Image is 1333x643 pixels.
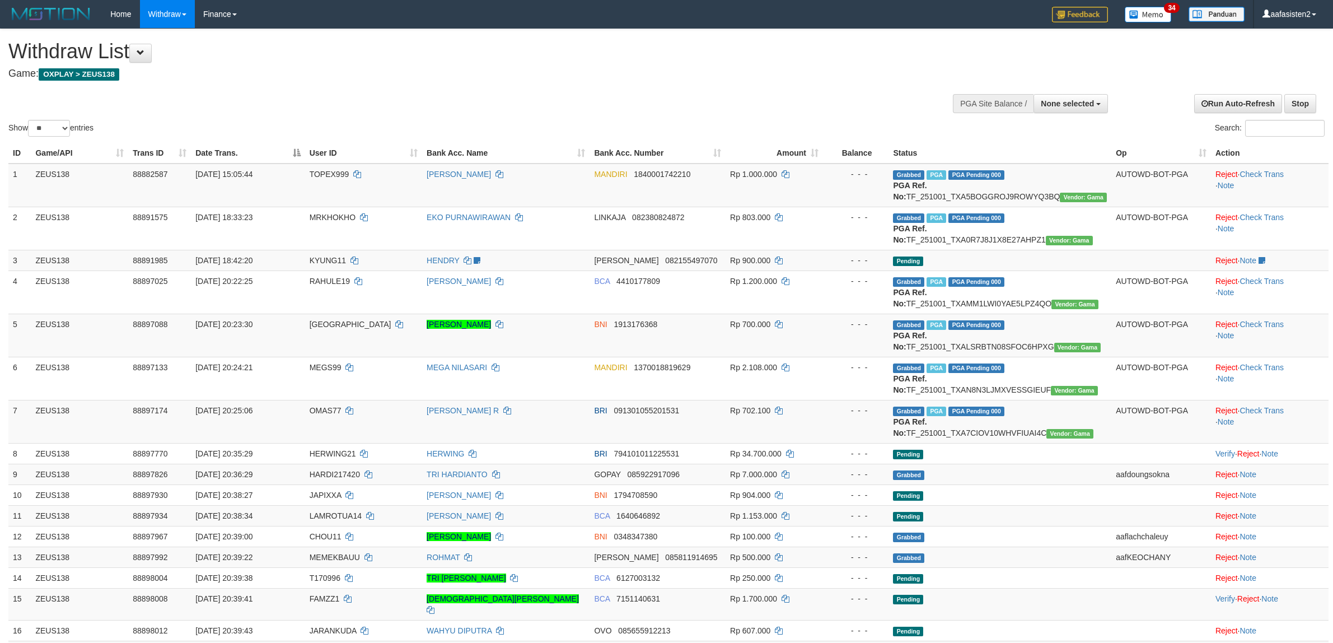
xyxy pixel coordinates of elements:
[628,470,680,479] span: Copy 085922917096 to clipboard
[31,314,128,357] td: ZEUS138
[133,449,167,458] span: 88897770
[195,449,252,458] span: [DATE] 20:35:29
[310,256,346,265] span: KYUNG11
[634,170,690,179] span: Copy 1840001742210 to clipboard
[730,320,770,329] span: Rp 700.000
[893,170,924,180] span: Grabbed
[888,314,1111,357] td: TF_251001_TXALSRBTN08SFOC6HPXG
[1215,553,1238,562] a: Reject
[614,406,679,415] span: Copy 091301055201531 to clipboard
[730,594,777,603] span: Rp 1.700.000
[594,449,607,458] span: BRI
[730,256,770,265] span: Rp 900.000
[31,271,128,314] td: ZEUS138
[310,574,340,583] span: T170996
[8,357,31,400] td: 6
[31,164,128,207] td: ZEUS138
[1218,288,1234,297] a: Note
[634,363,690,372] span: Copy 1370018819629 to clipboard
[195,626,252,635] span: [DATE] 20:39:43
[1211,164,1329,207] td: · ·
[730,511,777,520] span: Rp 1.153.000
[8,6,93,22] img: MOTION_logo.png
[1211,567,1329,588] td: ·
[594,594,610,603] span: BCA
[893,627,923,636] span: Pending
[823,143,888,164] th: Balance
[730,213,770,222] span: Rp 803.000
[1240,626,1256,635] a: Note
[1211,400,1329,443] td: · ·
[888,143,1111,164] th: Status
[8,620,31,641] td: 16
[310,470,360,479] span: HARDI217420
[827,362,884,373] div: - - -
[927,320,946,330] span: Marked by aafpengsreynich
[427,406,499,415] a: [PERSON_NAME] R
[31,464,128,484] td: ZEUS138
[1240,320,1284,329] a: Check Trans
[133,594,167,603] span: 88898008
[594,170,627,179] span: MANDIRI
[133,213,167,222] span: 88891575
[730,491,770,500] span: Rp 904.000
[1211,357,1329,400] td: · ·
[1215,470,1238,479] a: Reject
[893,491,923,501] span: Pending
[31,484,128,505] td: ZEUS138
[427,170,491,179] a: [PERSON_NAME]
[730,532,770,541] span: Rp 100.000
[948,170,1004,180] span: PGA Pending
[195,256,252,265] span: [DATE] 18:42:20
[1041,99,1094,108] span: None selected
[310,491,342,500] span: JAPIXXA
[893,374,927,394] b: PGA Ref. No:
[594,320,607,329] span: BNI
[948,277,1004,287] span: PGA Pending
[427,574,506,583] a: TRI [PERSON_NAME]
[310,511,362,520] span: LAMROTUA14
[1211,207,1329,250] td: · ·
[1211,588,1329,620] td: · ·
[1245,120,1325,137] input: Search:
[730,406,770,415] span: Rp 702.100
[1215,277,1238,286] a: Reject
[1218,417,1234,426] a: Note
[927,407,946,416] span: Marked by aafanarl
[8,143,31,164] th: ID
[8,40,877,63] h1: Withdraw List
[616,511,660,520] span: Copy 1640646892 to clipboard
[133,491,167,500] span: 88897930
[133,532,167,541] span: 88897967
[948,320,1004,330] span: PGA Pending
[310,594,340,603] span: FAMZZ1
[888,271,1111,314] td: TF_251001_TXAMM1LWI0YAE5LPZ4QO
[8,314,31,357] td: 5
[31,547,128,567] td: ZEUS138
[594,213,625,222] span: LINKAJA
[827,212,884,223] div: - - -
[31,207,128,250] td: ZEUS138
[827,490,884,501] div: - - -
[133,170,167,179] span: 88882587
[195,277,252,286] span: [DATE] 20:22:25
[1111,164,1211,207] td: AUTOWD-BOT-PGA
[1111,314,1211,357] td: AUTOWD-BOT-PGA
[614,532,657,541] span: Copy 0348347380 to clipboard
[310,363,342,372] span: MEGS99
[893,407,924,416] span: Grabbed
[31,526,128,547] td: ZEUS138
[28,120,70,137] select: Showentries
[594,532,607,541] span: BNI
[927,364,946,373] span: Marked by aafsolysreylen
[133,470,167,479] span: 88897826
[310,277,350,286] span: RAHULE19
[1240,170,1284,179] a: Check Trans
[195,470,252,479] span: [DATE] 20:36:29
[1240,277,1284,286] a: Check Trans
[1215,574,1238,583] a: Reject
[427,626,492,635] a: WAHYU DIPUTRA
[1111,526,1211,547] td: aaflachchaleuy
[594,256,658,265] span: [PERSON_NAME]
[614,491,657,500] span: Copy 1794708590 to clipboard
